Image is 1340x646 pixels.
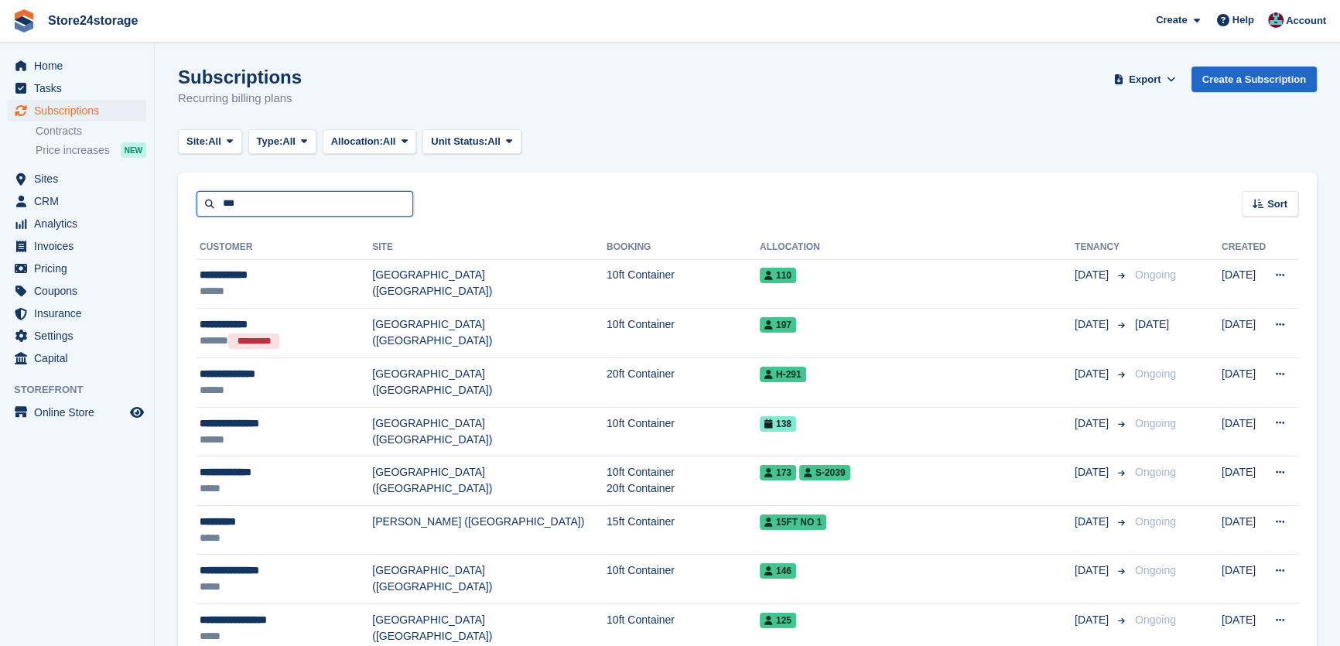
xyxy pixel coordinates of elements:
[42,8,145,33] a: Store24storage
[1232,12,1254,28] span: Help
[1156,12,1187,28] span: Create
[12,9,36,32] img: stora-icon-8386f47178a22dfd0bd8f6a31ec36ba5ce8667c1dd55bd0f319d3a0aa187defe.svg
[1286,13,1326,29] span: Account
[1268,12,1284,28] img: George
